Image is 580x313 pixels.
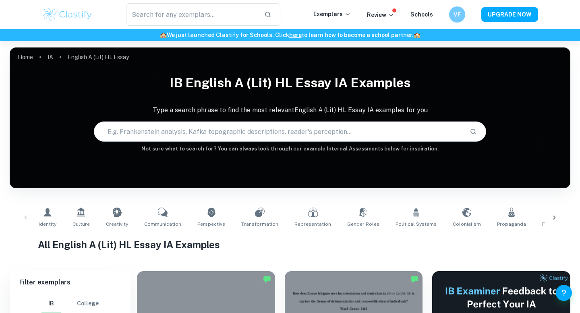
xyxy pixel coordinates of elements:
[10,145,570,153] h6: Not sure what to search for? You can always look through our example Internal Assessments below f...
[556,285,572,301] button: Help and Feedback
[126,3,258,26] input: Search for any exemplars...
[449,6,465,23] button: VF
[481,7,538,22] button: UPGRADE NOW
[466,125,480,138] button: Search
[10,105,570,115] p: Type a search phrase to find the most relevant English A (Lit) HL Essay IA examples for you
[313,10,351,19] p: Exemplars
[160,32,167,38] span: 🏫
[241,220,278,228] span: Transformation
[497,220,526,228] span: Propaganda
[294,220,331,228] span: Representation
[2,31,578,39] h6: We just launched Clastify for Schools. Click to learn how to become a school partner.
[410,275,418,283] img: Marked
[410,11,433,18] a: Schools
[367,10,394,19] p: Review
[347,220,379,228] span: Gender Roles
[106,220,128,228] span: Creativity
[42,6,93,23] img: Clastify logo
[39,220,56,228] span: Identity
[10,271,130,294] h6: Filter exemplars
[94,120,463,143] input: E.g. Frankenstein analysis, Kafka topographic descriptions, reader's perception...
[72,220,90,228] span: Culture
[453,220,481,228] span: Colonialism
[38,237,543,252] h1: All English A (Lit) HL Essay IA Examples
[453,10,462,19] h6: VF
[289,32,302,38] a: here
[396,220,437,228] span: Political Systems
[10,70,570,96] h1: IB English A (Lit) HL Essay IA examples
[48,51,53,63] a: IA
[263,275,271,283] img: Marked
[18,51,33,63] a: Home
[414,32,420,38] span: 🏫
[68,53,129,62] p: English A (Lit) HL Essay
[197,220,225,228] span: Perspective
[144,220,181,228] span: Communication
